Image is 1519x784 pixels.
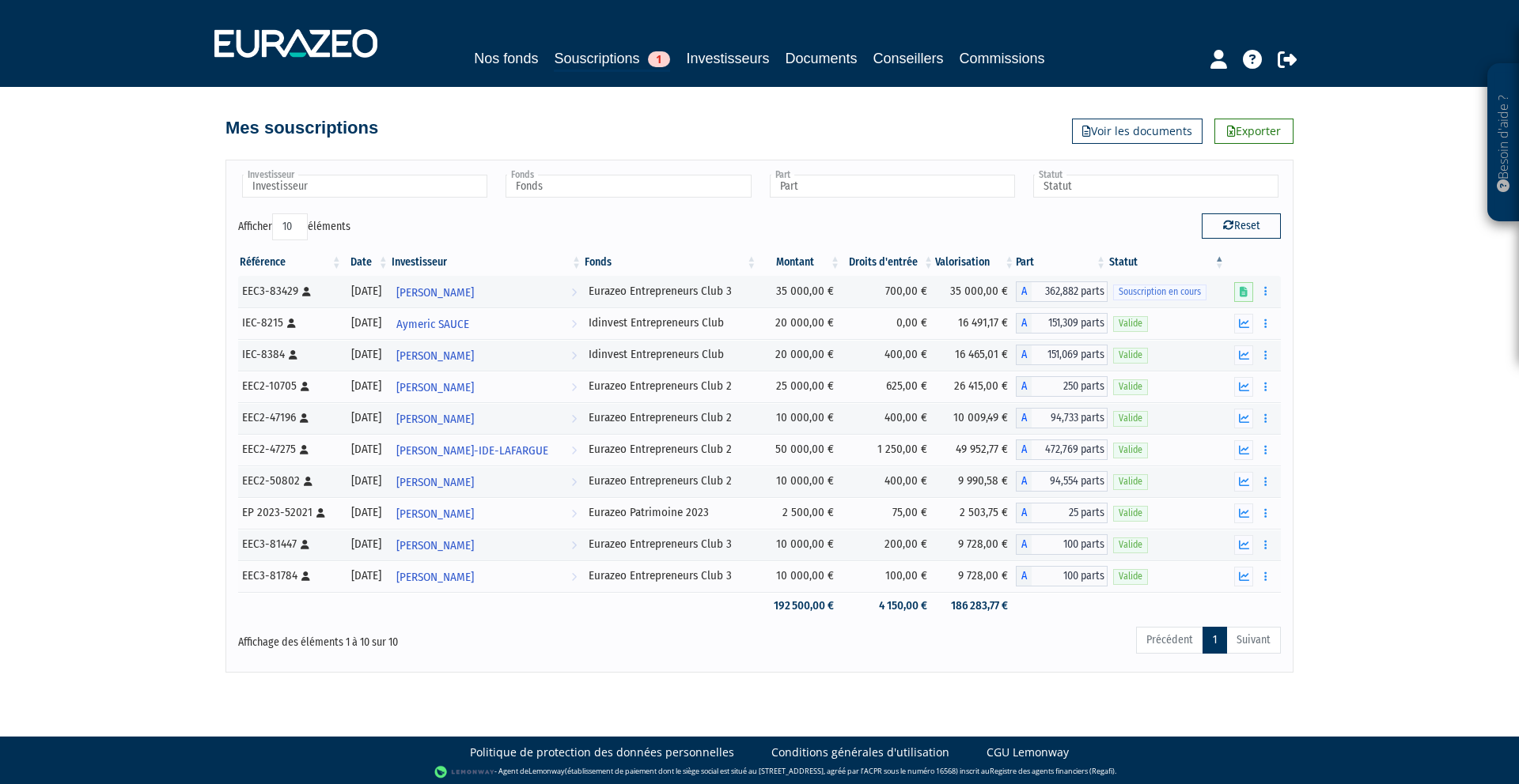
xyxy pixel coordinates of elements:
div: Eurazeo Patrimoine 2023 [589,504,752,521]
td: 9 728,00 € [935,560,1016,592]
div: Idinvest Entrepreneurs Club [589,315,752,331]
span: Valide [1113,474,1148,489]
span: 250 parts [1032,376,1108,397]
span: 472,769 parts [1032,439,1108,460]
a: Lemonway [528,766,565,776]
a: Nos fonds [474,47,538,70]
i: [Français] Personne physique [289,350,297,360]
td: 49 952,77 € [935,434,1016,465]
td: 10 009,49 € [935,402,1016,434]
div: A - Eurazeo Entrepreneurs Club 3 [1016,566,1108,586]
div: EEC2-10705 [242,378,338,394]
div: EP 2023-52021 [242,504,338,521]
a: Aymeric SAUCE [390,307,583,339]
span: A [1016,471,1032,492]
td: 16 491,17 € [935,307,1016,339]
i: Voir l'investisseur [571,468,577,497]
td: 25 000,00 € [758,371,842,402]
div: IEC-8384 [242,346,338,363]
td: 26 415,00 € [935,371,1016,402]
a: 1 [1203,627,1227,654]
div: IEC-8215 [242,315,338,331]
td: 2 500,00 € [758,497,842,529]
span: 100 parts [1032,534,1108,555]
td: 75,00 € [842,497,935,529]
span: Valide [1113,379,1148,394]
span: Valide [1113,569,1148,584]
td: 10 000,00 € [758,560,842,592]
div: [DATE] [349,283,384,300]
div: Idinvest Entrepreneurs Club [589,346,752,363]
i: Voir l'investisseur [571,563,577,592]
div: EEC3-81447 [242,536,338,552]
td: 16 465,01 € [935,339,1016,371]
i: [Français] Personne physique [302,287,311,296]
div: [DATE] [349,504,384,521]
span: 25 parts [1032,503,1108,523]
span: [PERSON_NAME] [396,499,474,529]
a: [PERSON_NAME] [390,529,583,560]
span: A [1016,566,1032,586]
div: A - Eurazeo Patrimoine 2023 [1016,503,1108,523]
th: Fonds: activer pour trier la colonne par ordre croissant [583,249,758,276]
i: [Français] Personne physique [301,540,309,549]
th: Valorisation: activer pour trier la colonne par ordre croissant [935,249,1016,276]
span: A [1016,281,1032,302]
th: Référence : activer pour trier la colonne par ordre croissant [238,249,343,276]
td: 10 000,00 € [758,402,842,434]
span: 1 [648,51,670,67]
div: A - Eurazeo Entrepreneurs Club 2 [1016,376,1108,397]
span: Valide [1113,506,1148,521]
i: [Français] Personne physique [301,571,310,581]
a: [PERSON_NAME] [390,497,583,529]
div: EEC3-83429 [242,283,338,300]
div: [DATE] [349,441,384,458]
span: A [1016,534,1032,555]
th: Investisseur: activer pour trier la colonne par ordre croissant [390,249,583,276]
i: Voir l'investisseur [571,499,577,529]
span: [PERSON_NAME] [396,278,474,307]
span: A [1016,345,1032,365]
i: [Français] Personne physique [300,413,309,423]
td: 400,00 € [842,465,935,497]
img: logo-lemonway.png [434,764,495,780]
div: EEC3-81784 [242,567,338,584]
a: Conditions générales d'utilisation [771,744,949,760]
i: Voir l'investisseur [571,531,577,560]
i: Voir l'investisseur [571,405,577,434]
span: A [1016,376,1032,397]
i: Voir l'investisseur [571,310,577,339]
span: Valide [1113,411,1148,426]
div: A - Eurazeo Entrepreneurs Club 2 [1016,471,1108,492]
div: A - Idinvest Entrepreneurs Club [1016,313,1108,334]
span: [PERSON_NAME] [396,531,474,560]
div: Eurazeo Entrepreneurs Club 2 [589,378,752,394]
td: 50 000,00 € [758,434,842,465]
a: Investisseurs [686,47,769,70]
i: Voir l'investisseur [571,436,577,465]
a: [PERSON_NAME] [390,371,583,402]
td: 200,00 € [842,529,935,560]
span: Valide [1113,537,1148,552]
a: [PERSON_NAME] [390,339,583,371]
td: 35 000,00 € [935,276,1016,307]
th: Date: activer pour trier la colonne par ordre croissant [343,249,390,276]
a: CGU Lemonway [987,744,1069,760]
div: Affichage des éléments 1 à 10 sur 10 [238,625,659,650]
span: [PERSON_NAME]-IDE-LAFARGUE [396,436,548,465]
a: [PERSON_NAME] [390,560,583,592]
td: 10 000,00 € [758,529,842,560]
span: A [1016,313,1032,334]
span: [PERSON_NAME] [396,468,474,497]
span: [PERSON_NAME] [396,563,474,592]
a: Politique de protection des données personnelles [470,744,734,760]
td: 35 000,00 € [758,276,842,307]
img: 1732889491-logotype_eurazeo_blanc_rvb.png [214,29,377,58]
div: [DATE] [349,346,384,363]
div: Eurazeo Entrepreneurs Club 3 [589,283,752,300]
span: 151,309 parts [1032,313,1108,334]
td: 2 503,75 € [935,497,1016,529]
td: 1 250,00 € [842,434,935,465]
div: A - Eurazeo Entrepreneurs Club 3 [1016,281,1108,302]
div: A - Eurazeo Entrepreneurs Club 2 [1016,408,1108,428]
